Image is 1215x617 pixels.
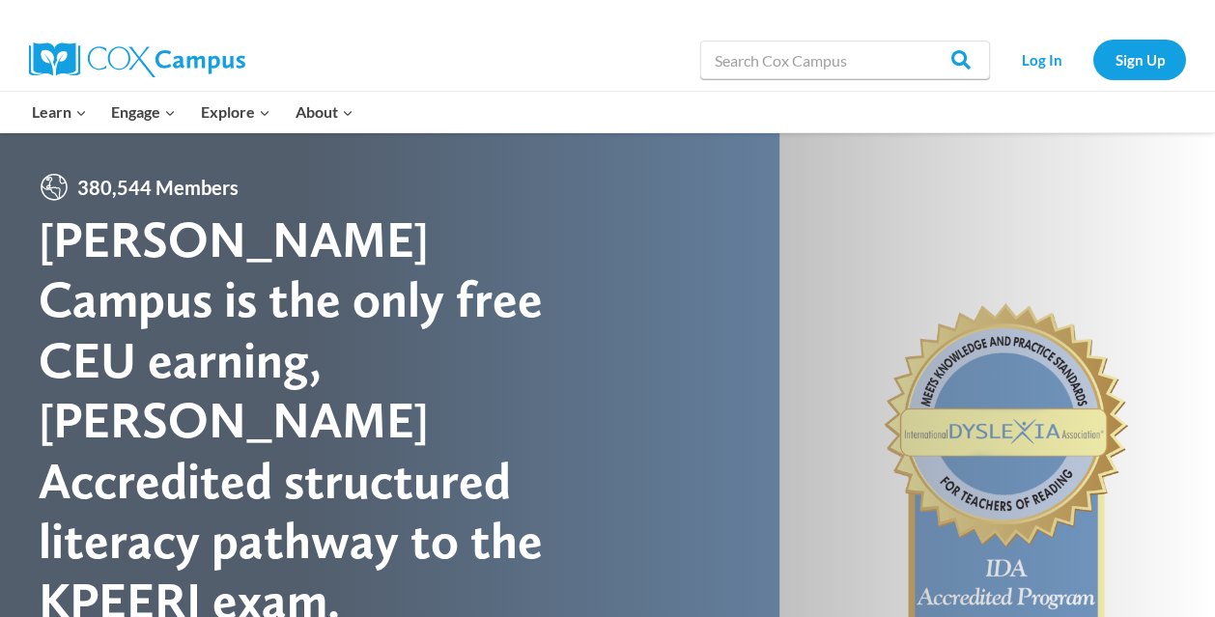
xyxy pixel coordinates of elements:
a: Log In [1000,40,1084,79]
nav: Primary Navigation [19,92,365,132]
span: Engage [111,99,176,125]
img: Cox Campus [29,42,245,77]
a: Sign Up [1093,40,1186,79]
span: Explore [201,99,270,125]
span: About [296,99,353,125]
nav: Secondary Navigation [1000,40,1186,79]
input: Search Cox Campus [700,41,990,79]
span: 380,544 Members [70,172,246,203]
span: Learn [32,99,87,125]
